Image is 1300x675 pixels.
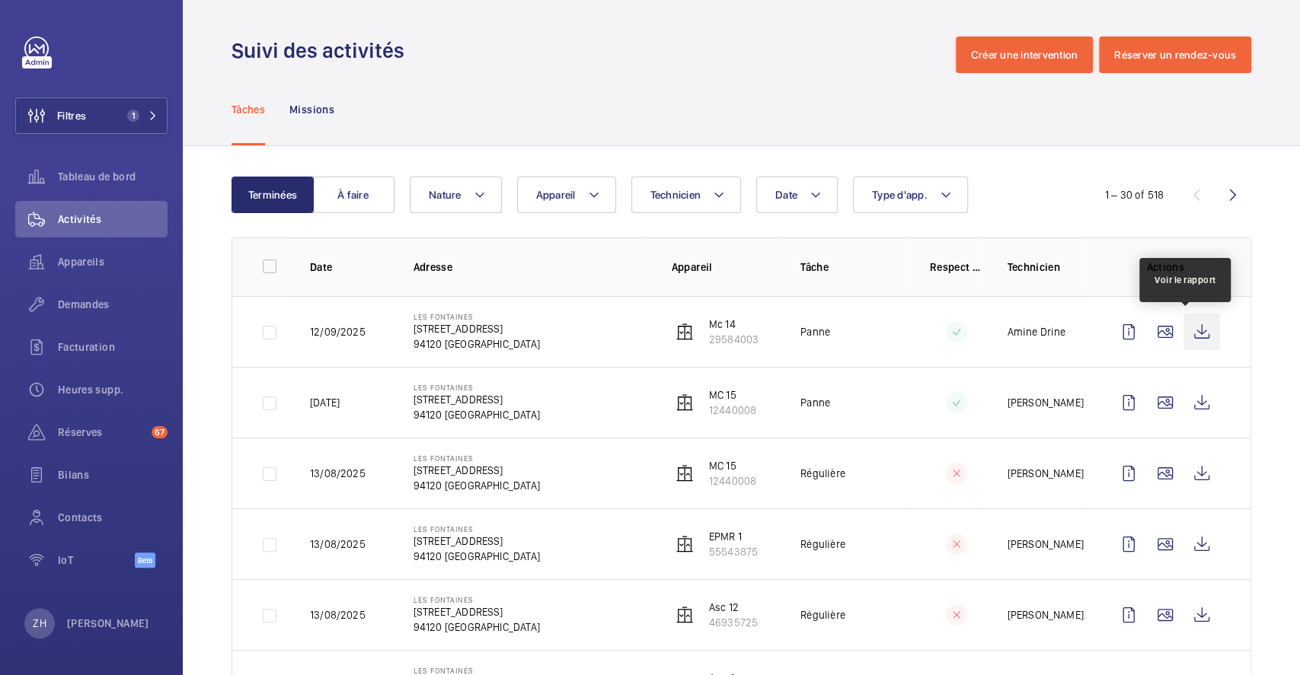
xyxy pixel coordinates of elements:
[310,259,389,275] p: Date
[58,382,168,397] span: Heures supp.
[67,616,149,631] p: [PERSON_NAME]
[58,169,168,184] span: Tableau de bord
[58,552,135,568] span: IoT
[414,533,540,549] p: [STREET_ADDRESS]
[676,393,694,412] img: elevator.svg
[152,426,168,438] span: 67
[872,189,928,201] span: Type d'app.
[709,387,756,403] p: MC 15
[414,463,540,478] p: [STREET_ADDRESS]
[58,254,168,269] span: Appareils
[709,544,758,559] p: 55543875
[414,666,540,675] p: Les Fontaines
[310,536,366,552] p: 13/08/2025
[414,549,540,564] p: 94120 [GEOGRAPHIC_DATA]
[1155,273,1216,287] div: Voir le rapport
[800,466,845,481] p: Régulière
[676,535,694,553] img: elevator.svg
[930,259,983,275] p: Respect délai
[536,189,576,201] span: Appareil
[58,425,145,440] span: Réserves
[289,102,334,117] p: Missions
[709,317,759,332] p: Mc 14
[310,466,366,481] p: 13/08/2025
[631,177,742,213] button: Technicien
[956,37,1094,73] button: Créer une intervention
[414,312,540,321] p: Les Fontaines
[650,189,701,201] span: Technicien
[1007,466,1083,481] p: [PERSON_NAME]
[709,332,759,347] p: 29584003
[232,37,414,65] h1: Suivi des activités
[414,478,540,493] p: 94120 [GEOGRAPHIC_DATA]
[1007,324,1065,339] p: Amine Drine
[414,321,540,336] p: [STREET_ADDRESS]
[676,464,694,482] img: elevator.svg
[127,110,139,122] span: 1
[429,189,462,201] span: Nature
[709,615,758,630] p: 46935725
[709,403,756,418] p: 12440008
[775,189,797,201] span: Date
[15,97,168,134] button: Filtres1
[414,604,540,619] p: [STREET_ADDRESS]
[709,458,756,473] p: MC 15
[800,259,906,275] p: Tâche
[58,467,168,482] span: Bilans
[310,607,366,622] p: 13/08/2025
[676,606,694,624] img: elevator.svg
[58,297,168,312] span: Demandes
[709,529,758,544] p: EPMR 1
[853,177,968,213] button: Type d'app.
[312,177,394,213] button: À faire
[57,108,86,123] span: Filtres
[414,595,540,604] p: Les Fontaines
[232,102,265,117] p: Tâches
[1099,37,1251,73] button: Réserver un rendez-vous
[414,454,540,463] p: Les Fontaines
[1007,259,1086,275] p: Technicien
[414,336,540,352] p: 94120 [GEOGRAPHIC_DATA]
[709,473,756,489] p: 12440008
[33,616,46,631] p: ZH
[414,407,540,422] p: 94120 [GEOGRAPHIC_DATA]
[58,510,168,525] span: Contacts
[414,259,647,275] p: Adresse
[800,536,845,552] p: Régulière
[232,177,314,213] button: Terminées
[800,607,845,622] p: Régulière
[1007,395,1083,410] p: [PERSON_NAME]
[1007,536,1083,552] p: [PERSON_NAME]
[58,212,168,227] span: Activités
[414,524,540,533] p: Les Fontaines
[1110,259,1220,275] p: Actions
[756,177,838,213] button: Date
[1007,607,1083,622] p: [PERSON_NAME]
[310,324,366,339] p: 12/09/2025
[800,395,830,410] p: Panne
[414,383,540,392] p: Les Fontaines
[517,177,616,213] button: Appareil
[410,177,502,213] button: Nature
[135,552,155,568] span: Beta
[310,395,340,410] p: [DATE]
[414,619,540,635] p: 94120 [GEOGRAPHIC_DATA]
[414,392,540,407] p: [STREET_ADDRESS]
[800,324,830,339] p: Panne
[709,600,758,615] p: Asc 12
[672,259,777,275] p: Appareil
[1105,187,1164,202] div: 1 – 30 of 518
[676,323,694,341] img: elevator.svg
[58,339,168,355] span: Facturation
